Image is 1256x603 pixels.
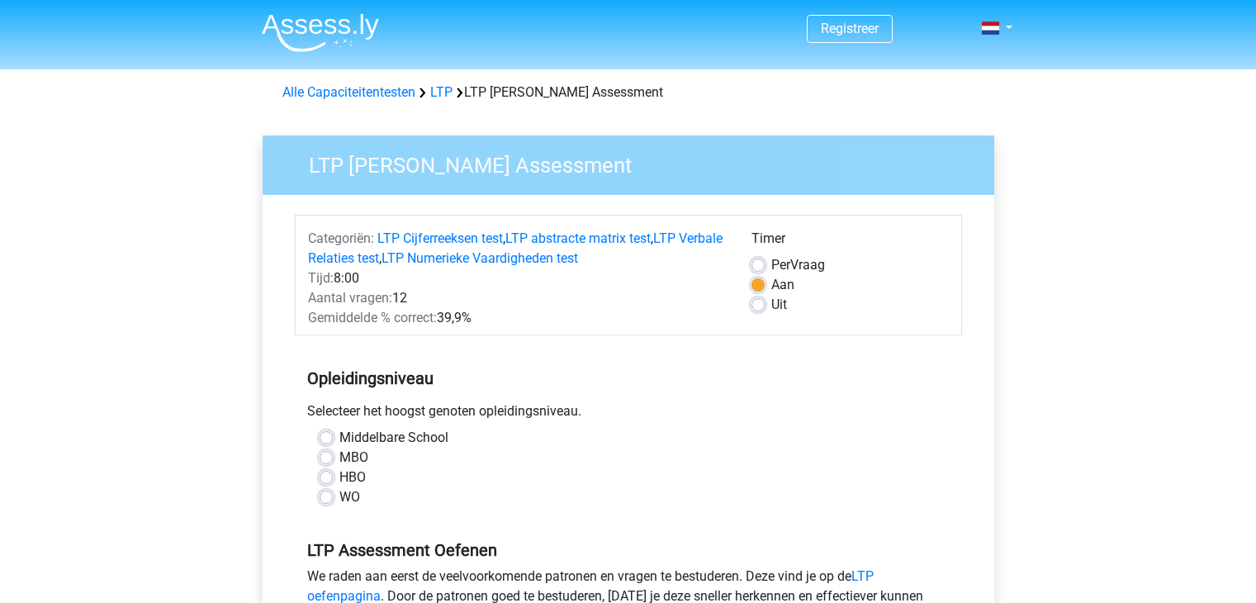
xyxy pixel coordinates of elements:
label: Vraag [771,255,825,275]
a: Registreer [821,21,879,36]
div: 12 [296,288,739,308]
a: LTP abstracte matrix test [505,230,651,246]
div: Selecteer het hoogst genoten opleidingsniveau. [295,401,962,428]
div: 39,9% [296,308,739,328]
h5: Opleidingsniveau [307,362,950,395]
a: Alle Capaciteitentesten [282,84,415,100]
span: Gemiddelde % correct: [308,310,437,325]
label: Aan [771,275,794,295]
div: LTP [PERSON_NAME] Assessment [276,83,981,102]
div: 8:00 [296,268,739,288]
span: Categoriën: [308,230,374,246]
label: HBO [339,468,366,487]
h5: LTP Assessment Oefenen [307,540,950,560]
div: , , , [296,229,739,268]
img: Assessly [262,13,379,52]
label: MBO [339,448,368,468]
a: LTP Numerieke Vaardigheden test [382,250,578,266]
a: LTP Cijferreeksen test [377,230,503,246]
a: LTP [430,84,453,100]
label: Uit [771,295,787,315]
div: Timer [751,229,949,255]
span: Aantal vragen: [308,290,392,306]
label: Middelbare School [339,428,448,448]
span: Per [771,257,790,273]
h3: LTP [PERSON_NAME] Assessment [289,146,982,178]
span: Tijd: [308,270,334,286]
label: WO [339,487,360,507]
